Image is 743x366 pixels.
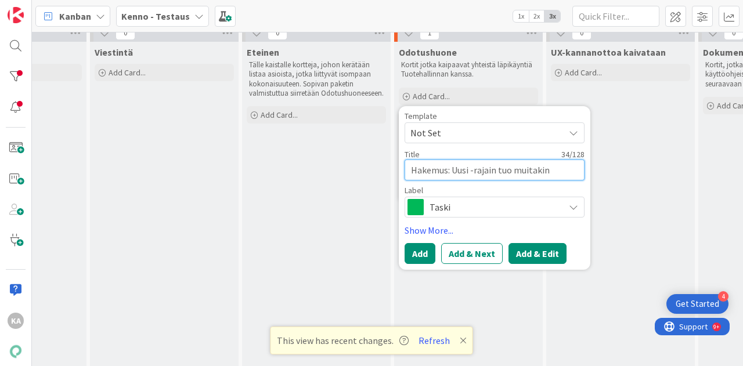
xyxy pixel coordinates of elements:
[441,243,503,264] button: Add & Next
[59,5,64,14] div: 9+
[268,26,287,40] span: 0
[8,343,24,360] img: avatar
[572,26,591,40] span: 0
[8,313,24,329] div: KA
[423,149,585,160] div: 34 / 128
[513,10,529,22] span: 1x
[401,60,536,79] p: Kortit jotka kaipaavat yhteistä läpikäyntiä Tuotehallinnan kanssa.
[413,91,450,102] span: Add Card...
[551,46,666,58] span: UX-kannanottoa kaivataan
[718,291,728,302] div: 4
[430,199,558,215] span: Taski
[676,298,719,310] div: Get Started
[405,160,585,180] textarea: Hakemus: Uusi -rajain tuo muitakin
[410,125,556,140] span: Not Set
[565,67,602,78] span: Add Card...
[247,46,279,58] span: Eteinen
[508,243,567,264] button: Add & Edit
[109,67,146,78] span: Add Card...
[59,9,91,23] span: Kanban
[420,26,439,40] span: 1
[405,223,585,237] a: Show More...
[414,333,454,348] button: Refresh
[116,26,135,40] span: 0
[8,7,24,23] img: Visit kanbanzone.com
[399,46,457,58] span: Odotushuone
[529,10,544,22] span: 2x
[95,46,133,58] span: Viestintä
[277,334,409,347] span: This view has recent changes.
[666,294,728,314] div: Open Get Started checklist, remaining modules: 4
[405,149,420,160] label: Title
[405,186,423,194] span: Label
[121,10,190,22] b: Kenno - Testaus
[405,243,435,264] button: Add
[544,10,560,22] span: 3x
[24,2,53,16] span: Support
[572,6,659,27] input: Quick Filter...
[261,110,298,120] span: Add Card...
[249,60,384,98] p: Tälle kaistalle kortteja, johon kerätään listaa asioista, jotka liittyvät isompaan kokonaisuuteen...
[405,112,437,120] span: Template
